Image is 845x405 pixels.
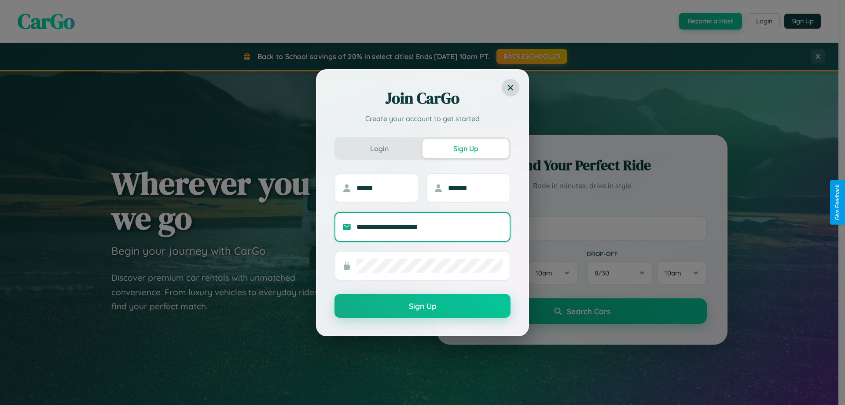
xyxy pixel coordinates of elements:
h2: Join CarGo [334,88,511,109]
button: Sign Up [422,139,509,158]
button: Sign Up [334,294,511,318]
p: Create your account to get started [334,113,511,124]
button: Login [336,139,422,158]
div: Give Feedback [834,185,841,220]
